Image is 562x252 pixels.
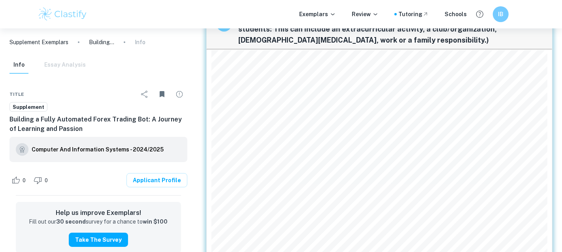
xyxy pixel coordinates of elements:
div: Dislike [32,174,52,187]
div: Unbookmark [154,86,170,102]
p: Exemplars [299,10,336,19]
a: Supplement Exemplars [9,38,68,47]
span: 0 [40,177,52,185]
button: Take the Survey [69,233,128,247]
a: Applicant Profile [126,173,187,187]
p: Building a Fully Automated Forex Trading Bot: A Journey of Learning and Passion [89,38,114,47]
a: Tutoring [398,10,429,19]
span: 0 [18,177,30,185]
p: Review [352,10,379,19]
span: welcomed ambiguity. [214,211,277,217]
strong: win $100 [143,218,168,225]
span: human trader might follow. The challenge wasn9t just technical4it was intellectual. I had to build a [214,139,506,146]
button: Info [9,56,28,74]
div: Report issue [172,86,187,102]
h6: Help us improve Exemplars! [22,208,175,218]
a: Schools [445,10,467,19]
span: started as a side project quickly became a deep exploration of machine learning, onance, and real... [214,67,519,74]
span: systems4completely self-taught and driven by curiosity. [214,80,383,86]
p: Fill out our survey for a chance to [29,218,168,226]
h6: Building a Fully Automated Forex Trading Bot: A Journey of Learning and Passion [9,115,187,134]
img: Clastify logo [38,6,88,22]
span: Supplement [10,103,47,111]
a: Supplement [9,102,47,112]
span: wasn9t just building a bot4I was building resilience, problem-solving skills, and a mindset that [214,199,492,205]
span: The activity I9m most proud of is building a fully automated forex trading bot during my junior y... [214,56,521,62]
span: I9m proud of this not just because of what I made, but because of what it revealed. I realized I ... [214,234,524,241]
a: Computer And Information Systems - 2024/2025 [32,143,164,156]
strong: 30 second [56,218,86,225]
div: Share [137,86,153,102]
button: Help and Feedback [473,7,487,21]
span: system from scratch, make sense of noisy data, and troubleshoot every bug along the way. [214,151,484,158]
span: Pandas and XGBoost, analyzing historical trends, and engineering features that could reduce Type I [214,115,513,122]
span: break large problems into manageable pieces and how to keep going when the solution wasn9t obviou... [214,187,525,193]
p: Info [135,38,145,47]
button: IB [493,6,509,22]
h6: IB [496,10,505,19]
span: I had no formal background in economics or data science, so I spent months learning Python librar... [214,103,526,110]
h6: Computer And Information Systems - 2024/2025 [32,145,164,154]
div: Like [9,174,30,187]
span: But beyond the code, this project pushed me to think creatively and independently. It taught me h... [214,175,518,181]
span: Title [9,91,24,98]
span: errors. I even incorporated real-time news sentiment scraping to simulate the decision-making pro... [214,127,522,134]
